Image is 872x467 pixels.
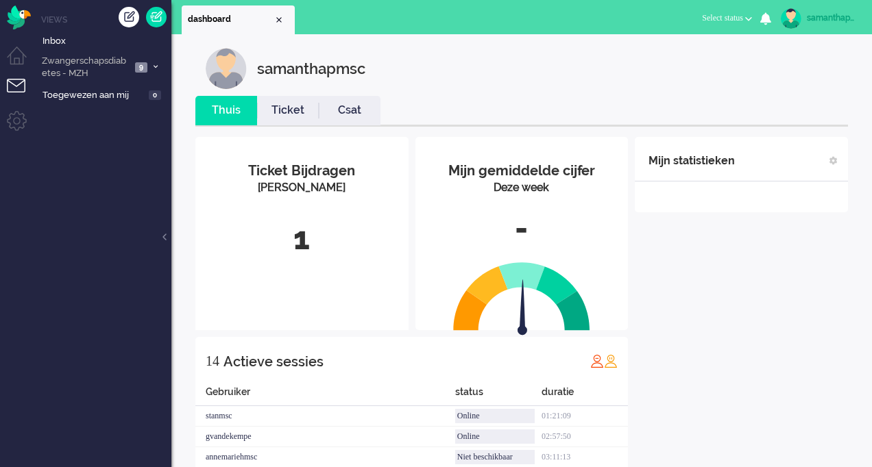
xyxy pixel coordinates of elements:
div: Actieve sessies [223,348,324,375]
span: 0 [149,90,161,101]
li: Select status [694,4,760,34]
a: Toegewezen aan mij 0 [40,87,171,102]
li: Tickets menu [7,79,38,110]
div: samanthapmsc [257,48,365,89]
li: Thuis [195,96,257,125]
img: profile_orange.svg [604,354,618,368]
div: stanmsc [195,406,455,427]
li: Ticket [257,96,319,125]
div: 02:57:50 [542,427,628,447]
div: 1 [206,216,398,262]
div: [PERSON_NAME] [206,180,398,196]
div: Mijn gemiddelde cijfer [426,161,618,181]
div: duratie [542,385,628,406]
div: Online [455,429,535,444]
a: samanthapmsc [778,8,858,29]
li: Admin menu [7,111,38,142]
span: 9 [135,62,147,73]
img: semi_circle.svg [453,262,590,331]
div: status [455,385,542,406]
a: Csat [319,103,380,118]
div: 01:21:09 [542,406,628,427]
span: Toegewezen aan mij [43,89,145,102]
a: Quick Ticket [146,7,167,27]
div: samanthapmsc [807,11,858,25]
a: Thuis [195,103,257,118]
a: Ticket [257,103,319,118]
li: Csat [319,96,380,125]
img: customer.svg [206,48,247,89]
div: 14 [206,347,219,375]
a: Inbox [40,33,171,48]
img: avatar [781,8,801,29]
div: gvandekempe [195,427,455,447]
div: Creëer ticket [119,7,139,27]
img: profile_red.svg [590,354,604,368]
div: Deze week [426,180,618,196]
button: Select status [694,8,760,28]
a: Omnidesk [7,9,31,19]
div: Gebruiker [195,385,455,406]
span: Zwangerschapsdiabetes - MZH [40,55,131,80]
li: Dashboard menu [7,47,38,77]
div: - [426,206,618,251]
span: Inbox [43,35,171,48]
div: Niet beschikbaar [455,450,535,464]
span: dashboard [188,14,274,25]
div: Online [455,409,535,423]
img: flow_omnibird.svg [7,5,31,29]
div: Close tab [274,14,284,25]
img: arrow.svg [493,279,552,338]
li: Views [41,14,171,25]
div: Mijn statistieken [649,147,735,175]
div: Ticket Bijdragen [206,161,398,181]
li: Dashboard [182,5,295,34]
span: Select status [702,13,743,23]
